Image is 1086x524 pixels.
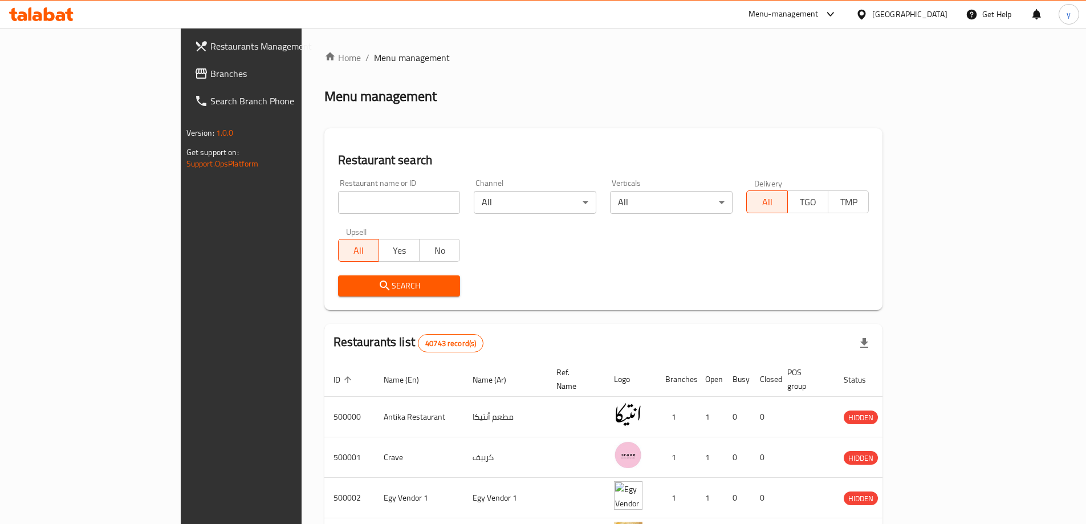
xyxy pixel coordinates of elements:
th: Open [696,362,723,397]
button: Search [338,275,461,296]
td: Antika Restaurant [375,397,463,437]
span: Search Branch Phone [210,94,353,108]
td: 0 [723,478,751,518]
button: No [419,239,460,262]
th: Branches [656,362,696,397]
nav: breadcrumb [324,51,883,64]
th: Logo [605,362,656,397]
span: Name (Ar) [473,373,521,387]
button: TMP [828,190,869,213]
span: HIDDEN [844,411,878,424]
button: All [746,190,787,213]
span: Status [844,373,881,387]
span: No [424,242,455,259]
span: Name (En) [384,373,434,387]
h2: Restaurants list [333,334,484,352]
td: كرييف [463,437,547,478]
span: HIDDEN [844,492,878,505]
span: Restaurants Management [210,39,353,53]
td: 1 [656,437,696,478]
span: ID [333,373,355,387]
td: 1 [696,437,723,478]
div: Export file [851,330,878,357]
div: Total records count [418,334,483,352]
button: TGO [787,190,828,213]
td: 0 [751,478,778,518]
div: All [610,191,733,214]
a: Support.OpsPlatform [186,156,259,171]
span: POS group [787,365,821,393]
input: Search for restaurant name or ID.. [338,191,461,214]
div: [GEOGRAPHIC_DATA] [872,8,947,21]
div: All [474,191,596,214]
div: HIDDEN [844,411,878,424]
img: Crave [614,441,642,469]
td: 1 [656,478,696,518]
span: TMP [833,194,864,210]
td: 0 [751,437,778,478]
span: Menu management [374,51,450,64]
span: All [343,242,375,259]
span: 1.0.0 [216,125,234,140]
a: Search Branch Phone [185,87,362,115]
td: 0 [723,397,751,437]
span: Yes [384,242,415,259]
h2: Restaurant search [338,152,869,169]
td: Egy Vendor 1 [463,478,547,518]
span: 40743 record(s) [418,338,483,349]
h2: Menu management [324,87,437,105]
span: Ref. Name [556,365,591,393]
li: / [365,51,369,64]
span: Version: [186,125,214,140]
button: Yes [379,239,420,262]
td: Crave [375,437,463,478]
td: 0 [723,437,751,478]
td: مطعم أنتيكا [463,397,547,437]
th: Busy [723,362,751,397]
td: Egy Vendor 1 [375,478,463,518]
div: Menu-management [749,7,819,21]
td: 0 [751,397,778,437]
div: HIDDEN [844,491,878,505]
span: Branches [210,67,353,80]
td: 1 [696,478,723,518]
button: All [338,239,379,262]
img: Egy Vendor 1 [614,481,642,510]
span: HIDDEN [844,452,878,465]
label: Delivery [754,179,783,187]
td: 1 [696,397,723,437]
span: Get support on: [186,145,239,160]
img: Antika Restaurant [614,400,642,429]
span: TGO [792,194,824,210]
label: Upsell [346,228,367,235]
th: Closed [751,362,778,397]
span: Search [347,279,452,293]
a: Branches [185,60,362,87]
td: 1 [656,397,696,437]
span: y [1067,8,1071,21]
span: All [751,194,783,210]
a: Restaurants Management [185,33,362,60]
